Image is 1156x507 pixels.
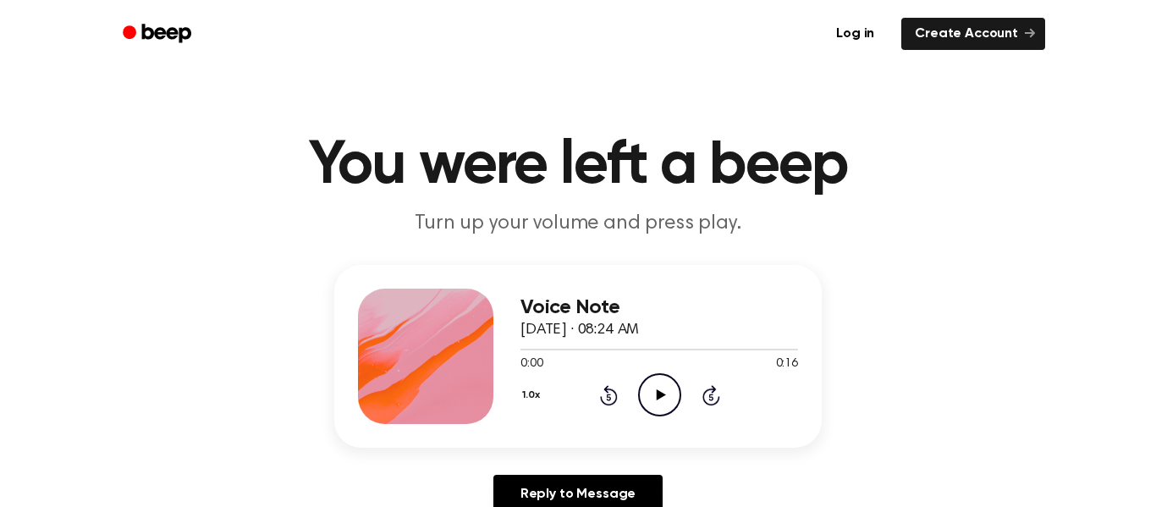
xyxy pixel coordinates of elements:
p: Turn up your volume and press play. [253,210,903,238]
a: Create Account [901,18,1045,50]
a: Beep [111,18,206,51]
h1: You were left a beep [145,135,1011,196]
span: [DATE] · 08:24 AM [520,322,639,338]
h3: Voice Note [520,296,798,319]
button: 1.0x [520,381,546,410]
span: 0:00 [520,355,542,373]
a: Log in [819,14,891,53]
span: 0:16 [776,355,798,373]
